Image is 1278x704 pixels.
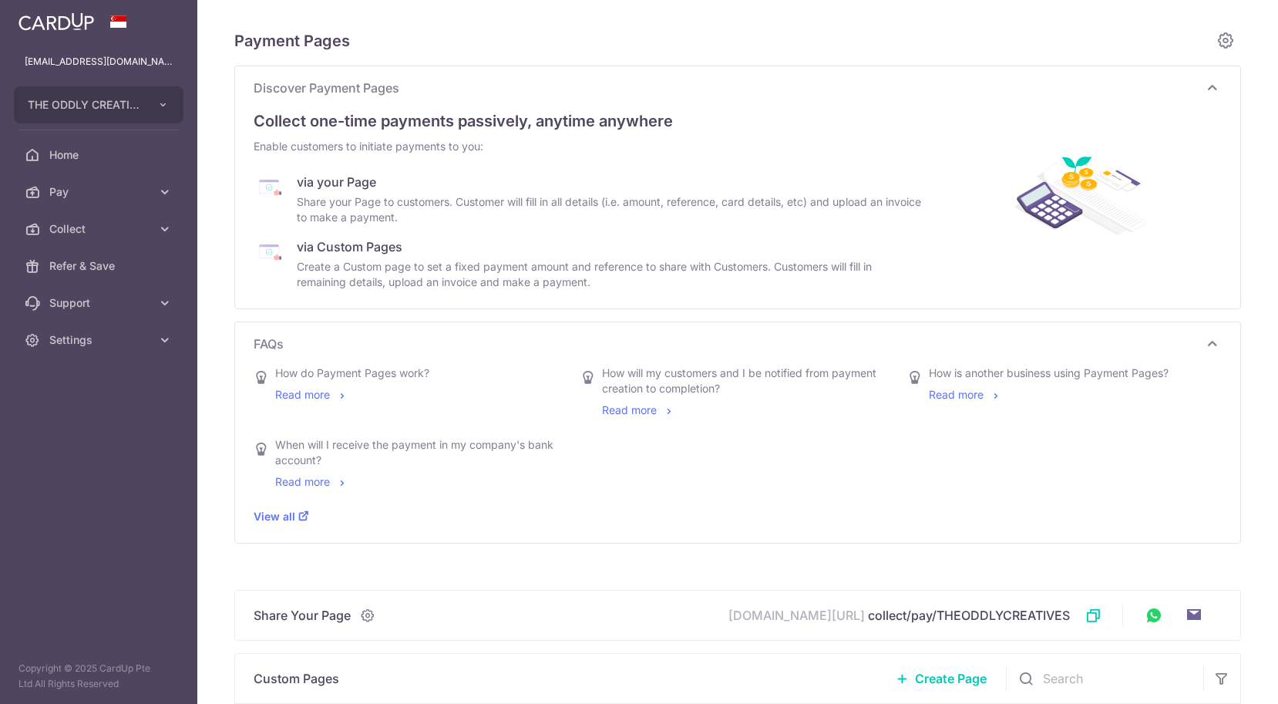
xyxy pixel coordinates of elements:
[254,335,1203,353] span: FAQs
[254,79,1203,97] span: Discover Payment Pages
[49,295,151,311] span: Support
[254,510,309,523] a: View all
[929,388,1002,401] a: Read more
[18,12,94,31] img: CardUp
[49,147,151,163] span: Home
[929,365,1169,381] div: How is another business using Payment Pages?
[275,388,348,401] a: Read more
[297,173,922,191] div: via your Page
[989,130,1174,261] img: discover-pp-main-6a91dea3f8f3ad6185c24f2120df7cb045b323704dc54c74e0442abcba8c1722.png
[254,669,339,688] p: Custom Pages
[254,139,922,154] div: Enable customers to initiate payments to you:
[49,258,151,274] span: Refer & Save
[14,86,183,123] button: THE ODDLY CREATIVES PTE. LTD.
[254,109,1222,133] div: Collect one-time payments passively, anytime anywhere
[49,184,151,200] span: Pay
[602,365,886,396] div: How will my customers and I be notified from payment creation to completion?
[877,659,1006,698] a: Create Page
[297,259,922,290] div: Create a Custom page to set a fixed payment amount and reference to share with Customers. Custome...
[297,194,922,225] div: Share your Page to customers. Customer will fill in all details (i.e. amount, reference, card det...
[728,608,865,623] span: [DOMAIN_NAME][URL]
[49,332,151,348] span: Settings
[25,54,173,69] p: [EMAIL_ADDRESS][DOMAIN_NAME]
[275,437,563,468] div: When will I receive the payment in my company's bank account?
[254,335,1222,353] p: FAQs
[254,237,284,268] img: pp-custom-page-9a00a14c906adbe3b04d6ce4f46b6f31b19dc59a71804645653f9942f4f04175.png
[254,606,351,625] span: Share Your Page
[1006,654,1203,703] input: Search
[602,403,675,416] a: Read more
[254,173,284,204] img: pp-custom-page-9a00a14c906adbe3b04d6ce4f46b6f31b19dc59a71804645653f9942f4f04175.png
[297,237,922,256] div: via Custom Pages
[868,608,1070,623] span: collect/pay/THEODDLYCREATIVES
[234,29,350,53] h5: Payment Pages
[254,103,1222,296] div: Discover Payment Pages
[275,475,348,488] a: Read more
[28,97,142,113] span: THE ODDLY CREATIVES PTE. LTD.
[254,359,1222,531] div: FAQs
[915,669,987,688] span: Create Page
[254,79,1222,97] p: Discover Payment Pages
[49,221,151,237] span: Collect
[275,365,429,381] div: How do Payment Pages work?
